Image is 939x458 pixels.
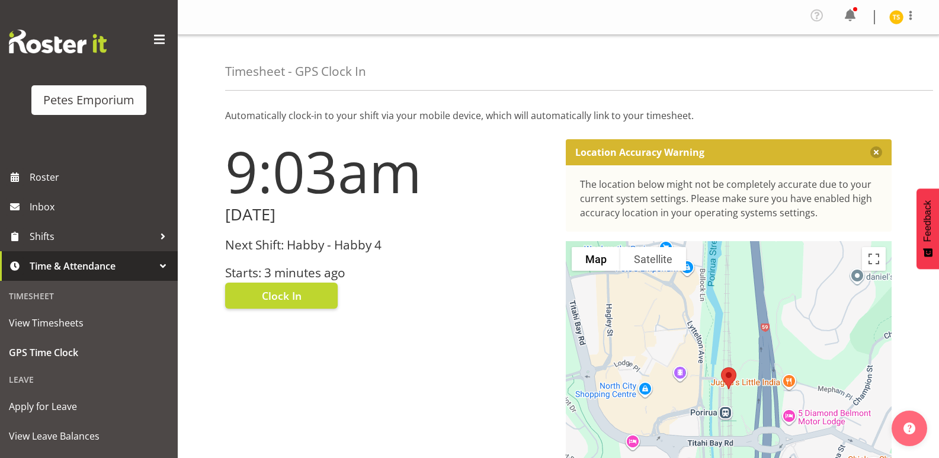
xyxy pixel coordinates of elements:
span: Clock In [262,288,302,303]
h1: 9:03am [225,139,552,203]
span: Roster [30,168,172,186]
a: Apply for Leave [3,392,175,421]
span: Feedback [922,200,933,242]
a: GPS Time Clock [3,338,175,367]
span: View Leave Balances [9,427,169,445]
p: Automatically clock-in to your shift via your mobile device, which will automatically link to you... [225,108,892,123]
button: Close message [870,146,882,158]
img: Rosterit website logo [9,30,107,53]
img: tamara-straker11292.jpg [889,10,903,24]
a: View Timesheets [3,308,175,338]
button: Show satellite imagery [620,247,686,271]
button: Feedback - Show survey [916,188,939,269]
span: Time & Attendance [30,257,154,275]
span: Inbox [30,198,172,216]
span: GPS Time Clock [9,344,169,361]
button: Show street map [572,247,620,271]
div: Timesheet [3,284,175,308]
div: The location below might not be completely accurate due to your current system settings. Please m... [580,177,878,220]
span: View Timesheets [9,314,169,332]
div: Leave [3,367,175,392]
button: Clock In [225,283,338,309]
h2: [DATE] [225,206,552,224]
h3: Starts: 3 minutes ago [225,266,552,280]
h4: Timesheet - GPS Clock In [225,65,366,78]
p: Location Accuracy Warning [575,146,704,158]
button: Toggle fullscreen view [862,247,886,271]
h3: Next Shift: Habby - Habby 4 [225,238,552,252]
span: Apply for Leave [9,398,169,415]
a: View Leave Balances [3,421,175,451]
span: Shifts [30,228,154,245]
img: help-xxl-2.png [903,422,915,434]
div: Petes Emporium [43,91,134,109]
